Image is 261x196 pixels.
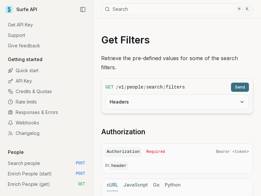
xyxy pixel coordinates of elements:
[5,169,88,179] a: Enrich People (start) POST
[78,182,85,187] span: GET
[116,84,118,90] span: /
[105,84,114,90] span: GET
[5,20,88,30] a: Get API Key
[153,179,160,191] button: Go
[5,158,88,169] a: Search people POST
[5,65,88,76] a: Quick start
[101,34,253,46] h1: Get Filters
[231,83,249,92] button: Send
[5,128,88,139] a: Changelog
[146,84,162,90] code: search
[105,148,141,156] code: Authorization
[216,149,249,155] span: Bearer <token>
[107,179,118,191] button: cURL
[118,84,124,90] code: v1
[5,118,88,128] a: Webhooks
[101,127,145,137] a: Authorization
[163,84,165,90] span: /
[5,56,45,63] p: Getting started
[166,84,185,90] code: filters
[76,161,85,166] span: POST
[106,95,249,109] button: Headers
[5,107,88,118] a: Responses & Errors
[5,149,26,155] p: People
[127,84,143,90] code: people
[76,171,85,176] span: POST
[110,162,128,170] code: header
[165,179,181,191] button: Python
[5,5,37,14] a: Surfe API
[244,6,251,13] kbd: K
[5,30,88,41] a: Support
[144,84,146,90] span: /
[5,179,88,189] a: Enrich People (get) GET
[105,162,249,169] p: In:
[146,149,165,155] span: Required
[101,3,253,15] button: Search⌘K
[101,54,253,72] p: Retrieve the pre-defined values for some of the search filters.
[5,41,88,51] a: Give feedback
[5,97,88,107] a: Rate limits
[125,84,126,90] span: /
[5,86,88,97] a: Credits & Quotas
[78,5,88,14] button: Collapse Sidebar
[123,179,148,191] button: JavaScript
[5,76,88,86] a: API Key
[236,6,243,13] kbd: ⌘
